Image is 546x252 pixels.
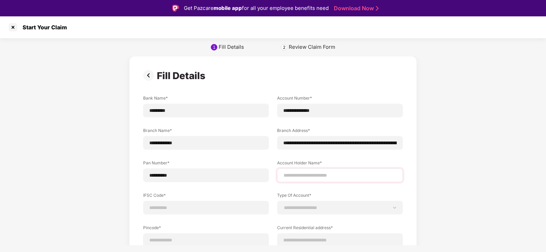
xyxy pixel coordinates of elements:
[219,44,244,50] div: Fill Details
[184,4,329,12] div: Get Pazcare for all your employee benefits need
[277,160,403,168] label: Account Holder Name*
[143,192,269,201] label: IFSC Code*
[214,5,242,11] strong: mobile app
[143,160,269,168] label: Pan Number*
[277,95,403,104] label: Account Number*
[277,192,403,201] label: Type Of Account*
[213,45,216,50] div: 1
[376,5,379,12] img: Stroke
[143,70,157,81] img: svg+xml;base64,PHN2ZyBpZD0iUHJldi0zMngzMiIgeG1sbnM9Imh0dHA6Ly93d3cudzMub3JnLzIwMDAvc3ZnIiB3aWR0aD...
[143,128,269,136] label: Branch Name*
[277,225,403,233] label: Current Residential address*
[289,44,335,50] div: Review Claim Form
[18,24,67,31] div: Start Your Claim
[283,45,286,50] div: 2
[143,225,269,233] label: Pincode*
[334,5,377,12] a: Download Now
[172,5,179,12] img: Logo
[143,95,269,104] label: Bank Name*
[157,70,208,81] div: Fill Details
[277,128,403,136] label: Branch Address*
